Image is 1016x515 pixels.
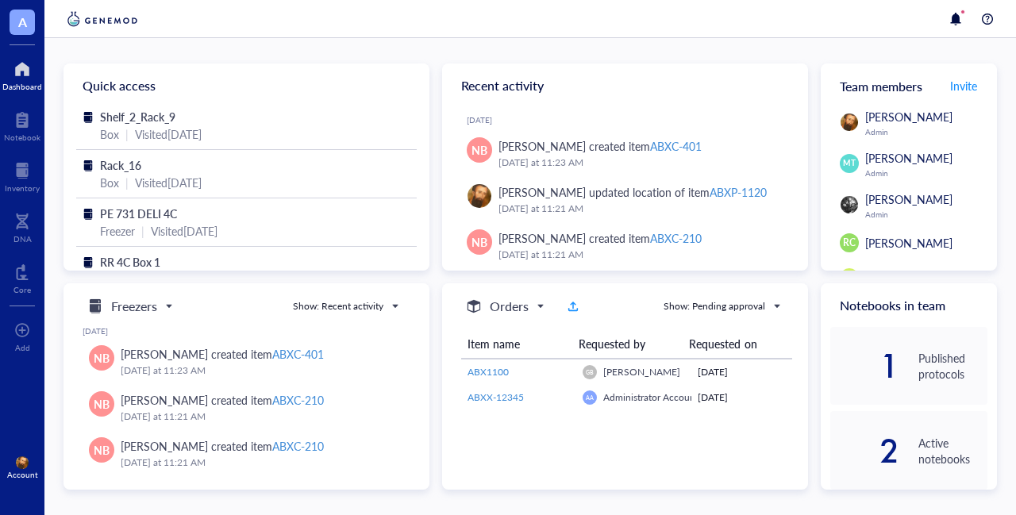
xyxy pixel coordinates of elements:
div: ABXC-401 [650,138,702,154]
img: 92be2d46-9bf5-4a00-a52c-ace1721a4f07.jpeg [16,456,29,469]
div: ABXC-401 [272,346,324,362]
div: Show: Pending approval [664,299,765,313]
div: [DATE] [698,365,786,379]
a: NB[PERSON_NAME] created itemABXC-210[DATE] at 11:21 AM [83,431,410,477]
span: Rack_16 [100,157,141,173]
div: [DATE] at 11:23 AM [121,363,398,379]
div: [DATE] at 11:23 AM [498,155,783,171]
span: Administrator Account [603,390,698,404]
img: genemod-logo [63,10,141,29]
a: ABX1100 [468,365,570,379]
div: Account [7,470,38,479]
span: RR 4C Box 1 [100,254,160,270]
div: Admin [865,209,987,219]
div: [DATE] [83,326,410,336]
span: ABXX-12345 [468,390,524,404]
div: [PERSON_NAME] created item [121,391,324,409]
span: [PERSON_NAME] [865,150,952,166]
div: [PERSON_NAME] created item [498,137,702,155]
img: 92be2d46-9bf5-4a00-a52c-ace1721a4f07.jpeg [468,184,491,208]
div: | [125,174,129,191]
div: Team members [821,63,997,108]
span: AA [586,394,594,401]
span: NB [94,441,110,459]
div: Admin [865,127,987,136]
div: ABXC-210 [272,392,324,408]
div: Published protocols [918,350,987,382]
div: Notebook [4,133,40,142]
span: MT [843,157,855,169]
span: Shelf_2_Rack_9 [100,109,175,125]
span: NB [94,395,110,413]
div: Show: Recent activity [293,299,383,313]
th: Requested by [572,329,683,359]
button: Invite [949,73,978,98]
th: Requested on [683,329,780,359]
div: [PERSON_NAME] updated location of item [498,183,767,201]
div: Visited [DATE] [135,125,202,143]
div: Freezer [100,222,135,240]
span: [PERSON_NAME] [865,109,952,125]
span: GB [586,368,593,375]
a: Core [13,259,31,294]
div: Visited [DATE] [135,174,202,191]
a: Inventory [5,158,40,193]
div: Notebooks in team [821,283,997,327]
div: Recent activity [442,63,808,108]
div: Box [100,125,119,143]
span: PE 731 DELI 4C [100,206,177,221]
a: DNA [13,209,32,244]
div: Add [15,343,30,352]
div: [PERSON_NAME] created item [121,437,324,455]
span: [PERSON_NAME] [865,191,952,207]
a: Notebook [4,107,40,142]
a: NB[PERSON_NAME] created itemABXC-401[DATE] at 11:23 AM [83,339,410,385]
span: Invite [950,78,977,94]
span: A [18,12,27,32]
a: Dashboard [2,56,42,91]
div: [PERSON_NAME] created item [498,229,702,247]
a: NB[PERSON_NAME] created itemABXC-210[DATE] at 11:21 AM [83,385,410,431]
span: ABX1100 [468,365,509,379]
span: NB [471,233,487,251]
div: ABXC-210 [272,438,324,454]
div: Visited [DATE] [151,222,217,240]
div: Admin [865,168,987,178]
h5: Orders [490,297,529,316]
img: 194d251f-2f82-4463-8fb8-8f750e7a68d2.jpeg [841,196,858,213]
span: [PERSON_NAME] [865,270,952,286]
div: 2 [830,438,899,463]
div: ABXP-1120 [710,184,767,200]
span: [PERSON_NAME] [603,365,680,379]
div: | [141,222,144,240]
span: NB [94,349,110,367]
span: NB [471,141,487,159]
div: Inventory [5,183,40,193]
div: Active notebooks [918,435,987,467]
a: [PERSON_NAME] updated location of itemABXP-1120[DATE] at 11:21 AM [455,177,795,223]
div: Box [100,174,119,191]
div: 1 [830,353,899,379]
div: Core [13,285,31,294]
div: Quick access [63,63,429,108]
div: [DATE] [698,390,786,405]
a: NB[PERSON_NAME] created itemABXC-401[DATE] at 11:23 AM [455,131,795,177]
div: [DATE] [467,115,795,125]
span: [PERSON_NAME] [865,235,952,251]
a: NB[PERSON_NAME] created itemABXC-210[DATE] at 11:21 AM [455,223,795,269]
div: [DATE] at 11:21 AM [121,409,398,425]
div: ABXC-210 [650,230,702,246]
div: [DATE] at 11:21 AM [498,201,783,217]
span: RC [843,236,856,250]
img: 92be2d46-9bf5-4a00-a52c-ace1721a4f07.jpeg [841,113,858,131]
th: Item name [461,329,572,359]
h5: Freezers [111,297,157,316]
div: Dashboard [2,82,42,91]
div: | [125,125,129,143]
div: DNA [13,234,32,244]
a: ABXX-12345 [468,390,570,405]
div: [PERSON_NAME] created item [121,345,324,363]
